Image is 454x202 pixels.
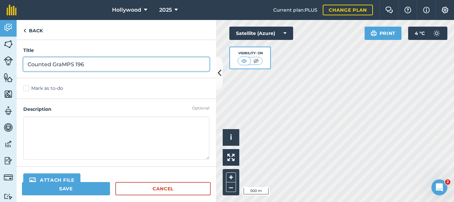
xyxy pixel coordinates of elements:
a: Back [17,20,50,40]
label: Mark as to-do [23,85,209,92]
a: Cancel [115,182,211,195]
img: svg+xml;base64,PD94bWwgdmVyc2lvbj0iMS4wIiBlbmNvZGluZz0idXRmLTgiPz4KPCEtLSBHZW5lcmF0b3I6IEFkb2JlIE... [4,56,13,66]
img: A cog icon [441,7,449,13]
img: svg+xml;base64,PD94bWwgdmVyc2lvbj0iMS4wIiBlbmNvZGluZz0idXRmLTgiPz4KPCEtLSBHZW5lcmF0b3I6IEFkb2JlIE... [4,173,13,182]
img: A question mark icon [404,7,412,13]
img: svg+xml;base64,PD94bWwgdmVyc2lvbj0iMS4wIiBlbmNvZGluZz0idXRmLTgiPz4KPCEtLSBHZW5lcmF0b3I6IEFkb2JlIE... [4,106,13,116]
img: svg+xml;base64,PD94bWwgdmVyc2lvbj0iMS4wIiBlbmNvZGluZz0idXRmLTgiPz4KPCEtLSBHZW5lcmF0b3I6IEFkb2JlIE... [4,122,13,132]
div: Optional [192,105,209,111]
button: Save [22,182,110,195]
button: Print [365,27,402,40]
button: – [226,182,236,192]
img: svg+xml;base64,PD94bWwgdmVyc2lvbj0iMS4wIiBlbmNvZGluZz0idXRmLTgiPz4KPCEtLSBHZW5lcmF0b3I6IEFkb2JlIE... [4,193,13,200]
iframe: Intercom live chat [431,179,447,195]
h4: Description [23,105,209,113]
img: Two speech bubbles overlapping with the left bubble in the forefront [385,7,393,13]
button: + [226,172,236,182]
span: i [230,133,232,141]
button: 4 °C [408,27,447,40]
img: fieldmargin Logo [7,5,17,15]
img: svg+xml;base64,PHN2ZyB4bWxucz0iaHR0cDovL3d3dy53My5vcmcvMjAwMC9zdmciIHdpZHRoPSI1MCIgaGVpZ2h0PSI0MC... [240,58,248,64]
img: svg+xml;base64,PD94bWwgdmVyc2lvbj0iMS4wIiBlbmNvZGluZz0idXRmLTgiPz4KPCEtLSBHZW5lcmF0b3I6IEFkb2JlIE... [4,156,13,166]
h4: Title [23,47,209,54]
span: 4 ° C [415,27,425,40]
img: svg+xml;base64,PHN2ZyB4bWxucz0iaHR0cDovL3d3dy53My5vcmcvMjAwMC9zdmciIHdpZHRoPSIxOSIgaGVpZ2h0PSIyNC... [371,29,377,37]
button: i [223,129,239,146]
span: 2025 [159,6,172,14]
span: Current plan : PLUS [273,6,317,14]
img: svg+xml;base64,PD94bWwgdmVyc2lvbj0iMS4wIiBlbmNvZGluZz0idXRmLTgiPz4KPCEtLSBHZW5lcmF0b3I6IEFkb2JlIE... [4,23,13,33]
img: svg+xml;base64,PHN2ZyB4bWxucz0iaHR0cDovL3d3dy53My5vcmcvMjAwMC9zdmciIHdpZHRoPSI1NiIgaGVpZ2h0PSI2MC... [4,89,13,99]
img: svg+xml;base64,PD94bWwgdmVyc2lvbj0iMS4wIiBlbmNvZGluZz0idXRmLTgiPz4KPCEtLSBHZW5lcmF0b3I6IEFkb2JlIE... [4,139,13,149]
div: Visibility: On [238,51,263,56]
img: svg+xml;base64,PHN2ZyB4bWxucz0iaHR0cDovL3d3dy53My5vcmcvMjAwMC9zdmciIHdpZHRoPSI1NiIgaGVpZ2h0PSI2MC... [4,73,13,83]
img: svg+xml;base64,PD94bWwgdmVyc2lvbj0iMS4wIiBlbmNvZGluZz0idXRmLTgiPz4KPCEtLSBHZW5lcmF0b3I6IEFkb2JlIE... [430,27,443,40]
button: Satellite (Azure) [229,27,293,40]
img: svg+xml;base64,PHN2ZyB4bWxucz0iaHR0cDovL3d3dy53My5vcmcvMjAwMC9zdmciIHdpZHRoPSI5IiBoZWlnaHQ9IjI0Ii... [23,27,26,35]
span: Hollywood [112,6,141,14]
span: 2 [445,179,450,185]
a: Change plan [323,5,373,15]
img: svg+xml;base64,PHN2ZyB4bWxucz0iaHR0cDovL3d3dy53My5vcmcvMjAwMC9zdmciIHdpZHRoPSI1MCIgaGVpZ2h0PSI0MC... [252,58,260,64]
img: svg+xml;base64,PHN2ZyB4bWxucz0iaHR0cDovL3d3dy53My5vcmcvMjAwMC9zdmciIHdpZHRoPSIxNyIgaGVpZ2h0PSIxNy... [423,6,430,14]
img: Four arrows, one pointing top left, one top right, one bottom right and the last bottom left [227,154,235,161]
img: svg+xml;base64,PHN2ZyB4bWxucz0iaHR0cDovL3d3dy53My5vcmcvMjAwMC9zdmciIHdpZHRoPSI1NiIgaGVpZ2h0PSI2MC... [4,39,13,49]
